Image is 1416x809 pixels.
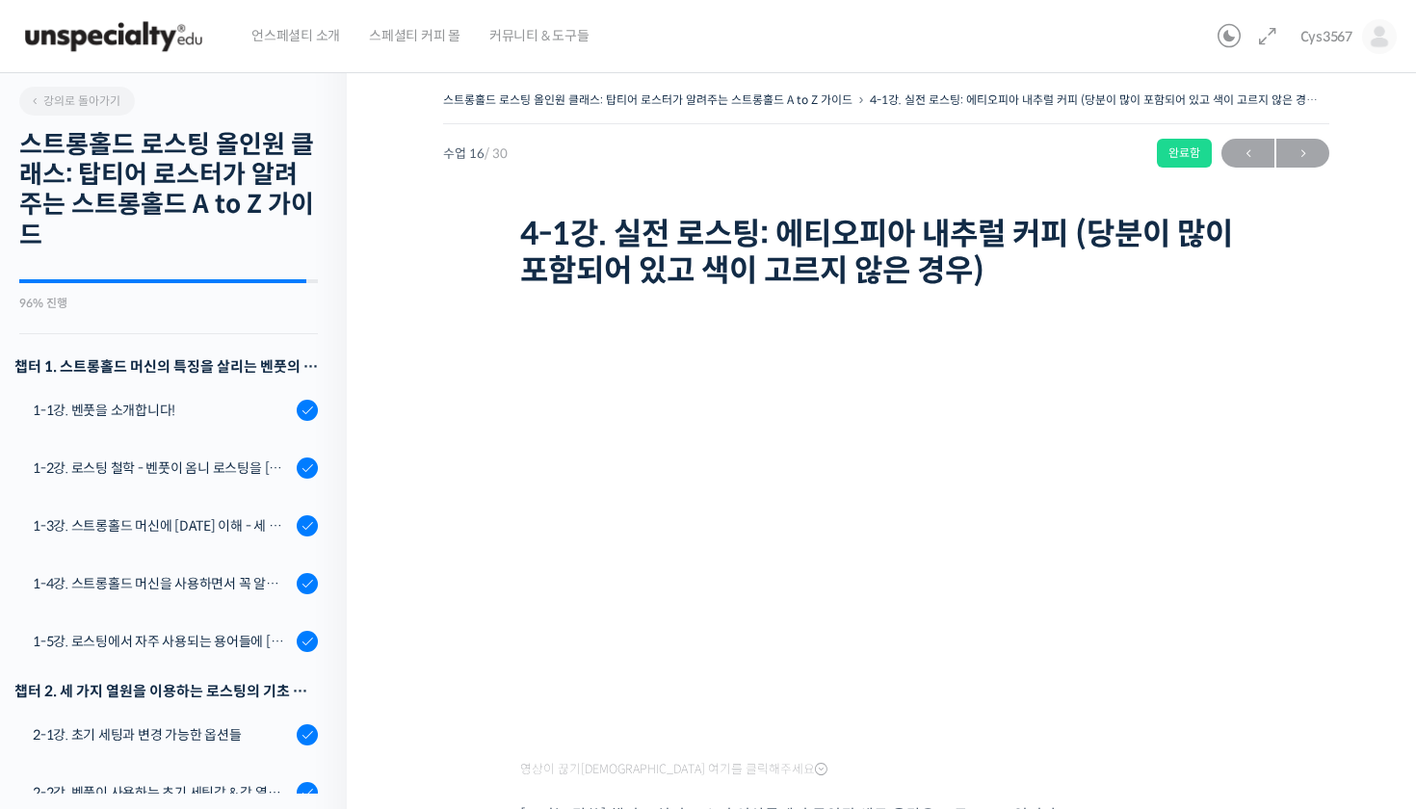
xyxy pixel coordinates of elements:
span: ← [1221,141,1274,167]
a: 다음→ [1276,139,1329,168]
h1: 4-1강. 실전 로스팅: 에티오피아 내추럴 커피 (당분이 많이 포함되어 있고 색이 고르지 않은 경우) [520,216,1252,290]
div: 1-5강. 로스팅에서 자주 사용되는 용어들에 [DATE] 이해 [33,631,291,652]
a: ←이전 [1221,139,1274,168]
span: / 30 [485,145,508,162]
span: 수업 16 [443,147,508,160]
div: 1-4강. 스트롱홀드 머신을 사용하면서 꼭 알고 있어야 할 유의사항 [33,573,291,594]
div: 2-2강. 벤풋이 사용하는 초기 세팅값 & 각 열원이 하는 역할 [33,782,291,803]
a: 강의로 돌아가기 [19,87,135,116]
div: 1-3강. 스트롱홀드 머신에 [DATE] 이해 - 세 가지 열원이 만들어내는 변화 [33,515,291,536]
a: 스트롱홀드 로스팅 올인원 클래스: 탑티어 로스터가 알려주는 스트롱홀드 A to Z 가이드 [443,92,852,107]
a: 4-1강. 실전 로스팅: 에티오피아 내추럴 커피 (당분이 많이 포함되어 있고 색이 고르지 않은 경우) [870,92,1321,107]
div: 2-1강. 초기 세팅과 변경 가능한 옵션들 [33,724,291,745]
span: 영상이 끊기[DEMOGRAPHIC_DATA] 여기를 클릭해주세요 [520,762,827,777]
div: 1-2강. 로스팅 철학 - 벤풋이 옴니 로스팅을 [DATE] 않는 이유 [33,457,291,479]
div: 1-1강. 벤풋을 소개합니다! [33,400,291,421]
span: → [1276,141,1329,167]
h3: 챕터 1. 스트롱홀드 머신의 특징을 살리는 벤풋의 로스팅 방식 [14,353,318,379]
span: Cys3567 [1300,28,1352,45]
span: 강의로 돌아가기 [29,93,120,108]
div: 완료함 [1157,139,1212,168]
div: 96% 진행 [19,298,318,309]
div: 챕터 2. 세 가지 열원을 이용하는 로스팅의 기초 설계 [14,678,318,704]
h2: 스트롱홀드 로스팅 올인원 클래스: 탑티어 로스터가 알려주는 스트롱홀드 A to Z 가이드 [19,130,318,250]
